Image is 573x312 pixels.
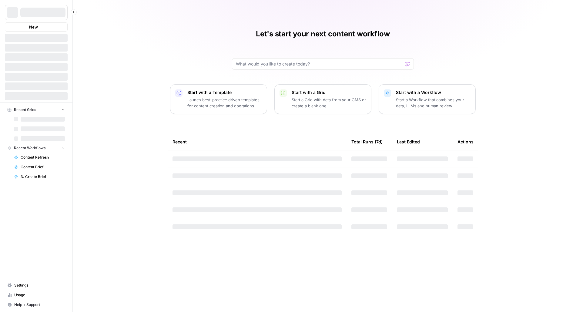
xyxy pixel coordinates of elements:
span: 3. Create Brief [21,174,65,179]
button: Recent Grids [5,105,68,114]
div: Actions [457,133,474,150]
p: Start a Grid with data from your CMS or create a blank one [292,97,366,109]
span: Recent Workflows [14,145,45,151]
span: Content Brief [21,164,65,170]
span: New [29,24,38,30]
span: Usage [14,292,65,298]
span: Help + Support [14,302,65,307]
h1: Let's start your next content workflow [256,29,390,39]
a: 3. Create Brief [11,172,68,182]
button: New [5,22,68,32]
p: Start with a Grid [292,89,366,96]
p: Start with a Workflow [396,89,471,96]
a: Usage [5,290,68,300]
p: Start with a Template [187,89,262,96]
a: Settings [5,280,68,290]
div: Last Edited [397,133,420,150]
span: Content Refresh [21,155,65,160]
a: Content Refresh [11,153,68,162]
a: Content Brief [11,162,68,172]
span: Settings [14,283,65,288]
button: Recent Workflows [5,143,68,153]
div: Total Runs (7d) [351,133,383,150]
p: Launch best-practice driven templates for content creation and operations [187,97,262,109]
input: What would you like to create today? [236,61,403,67]
button: Start with a TemplateLaunch best-practice driven templates for content creation and operations [170,84,267,114]
button: Start with a WorkflowStart a Workflow that combines your data, LLMs and human review [379,84,476,114]
div: Recent [173,133,342,150]
span: Recent Grids [14,107,36,112]
button: Start with a GridStart a Grid with data from your CMS or create a blank one [274,84,371,114]
p: Start a Workflow that combines your data, LLMs and human review [396,97,471,109]
button: Help + Support [5,300,68,310]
